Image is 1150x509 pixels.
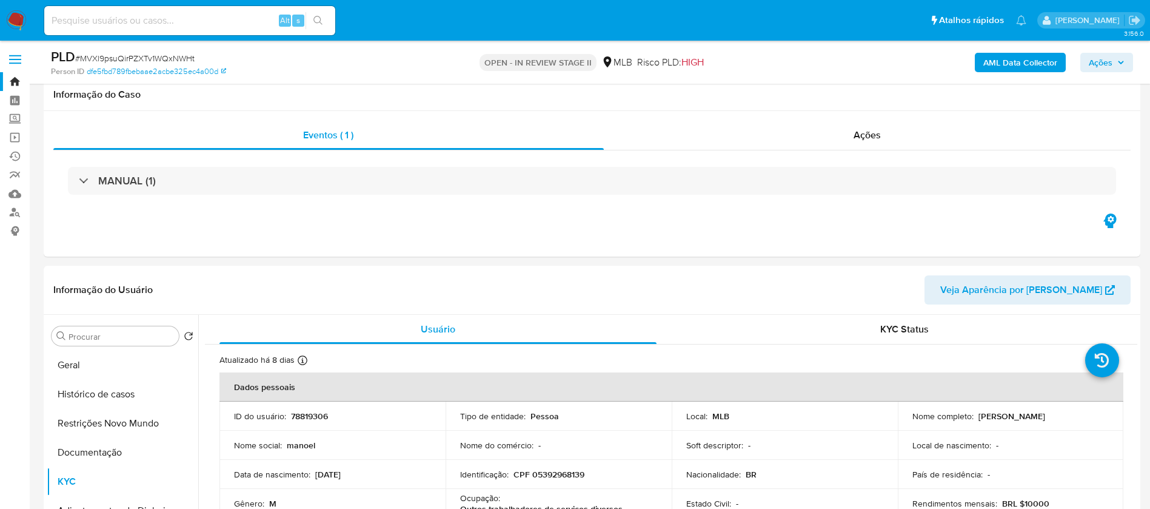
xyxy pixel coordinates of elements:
p: Nacionalidade : [686,469,741,480]
p: Identificação : [460,469,509,480]
h1: Informação do Caso [53,89,1131,101]
p: - [996,440,998,451]
button: KYC [47,467,198,496]
p: - [538,440,541,451]
p: Data de nascimento : [234,469,310,480]
h3: MANUAL (1) [98,174,156,187]
p: Local de nascimento : [912,440,991,451]
input: Procurar [69,331,174,342]
p: [PERSON_NAME] [978,411,1045,422]
p: Local : [686,411,707,422]
p: MLB [712,411,729,422]
p: - [988,469,990,480]
p: Atualizado há 8 dias [219,354,295,366]
button: Procurar [56,331,66,341]
b: Person ID [51,66,84,77]
a: Sair [1128,14,1141,27]
button: Documentação [47,438,198,467]
span: Usuário [421,322,455,336]
span: s [296,15,300,26]
p: Pessoa [530,411,559,422]
p: Ocupação : [460,493,500,504]
p: 78819306 [291,411,328,422]
p: - [736,498,738,509]
span: Risco PLD: [637,56,704,69]
input: Pesquise usuários ou casos... [44,13,335,29]
span: KYC Status [880,322,929,336]
p: [DATE] [315,469,341,480]
p: Nome do comércio : [460,440,533,451]
b: PLD [51,47,75,66]
p: Rendimentos mensais : [912,498,997,509]
th: Dados pessoais [219,372,1123,402]
p: Estado Civil : [686,498,731,509]
p: M [269,498,276,509]
p: BR [746,469,757,480]
a: Notificações [1016,15,1026,25]
button: Histórico de casos [47,380,198,409]
a: dfe5fbd789fbebaae2acbe325ec4a00d [87,66,226,77]
h1: Informação do Usuário [53,284,153,296]
button: AML Data Collector [975,53,1066,72]
b: AML Data Collector [983,53,1057,72]
span: # MVXl9psuQirPZXTv1WQxNWHt [75,52,195,64]
p: Tipo de entidade : [460,411,526,422]
p: OPEN - IN REVIEW STAGE II [480,54,597,71]
p: Nome completo : [912,411,974,422]
p: Soft descriptor : [686,440,743,451]
button: Restrições Novo Mundo [47,409,198,438]
button: Geral [47,351,198,380]
button: Ações [1080,53,1133,72]
p: renata.fdelgado@mercadopago.com.br [1055,15,1124,26]
p: Gênero : [234,498,264,509]
p: CPF 05392968139 [513,469,584,480]
span: Eventos ( 1 ) [303,128,353,142]
span: Alt [280,15,290,26]
p: País de residência : [912,469,983,480]
p: - [748,440,751,451]
p: Nome social : [234,440,282,451]
button: search-icon [306,12,330,29]
p: BRL $10000 [1002,498,1049,509]
button: Retornar ao pedido padrão [184,331,193,345]
span: Ações [1089,53,1112,72]
div: MLB [601,56,632,69]
p: ID do usuário : [234,411,286,422]
p: manoel [287,440,315,451]
button: Veja Aparência por [PERSON_NAME] [924,275,1131,305]
span: HIGH [681,55,704,69]
div: MANUAL (1) [68,167,1116,195]
span: Atalhos rápidos [939,14,1004,27]
span: Veja Aparência por [PERSON_NAME] [940,275,1102,305]
span: Ações [854,128,881,142]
